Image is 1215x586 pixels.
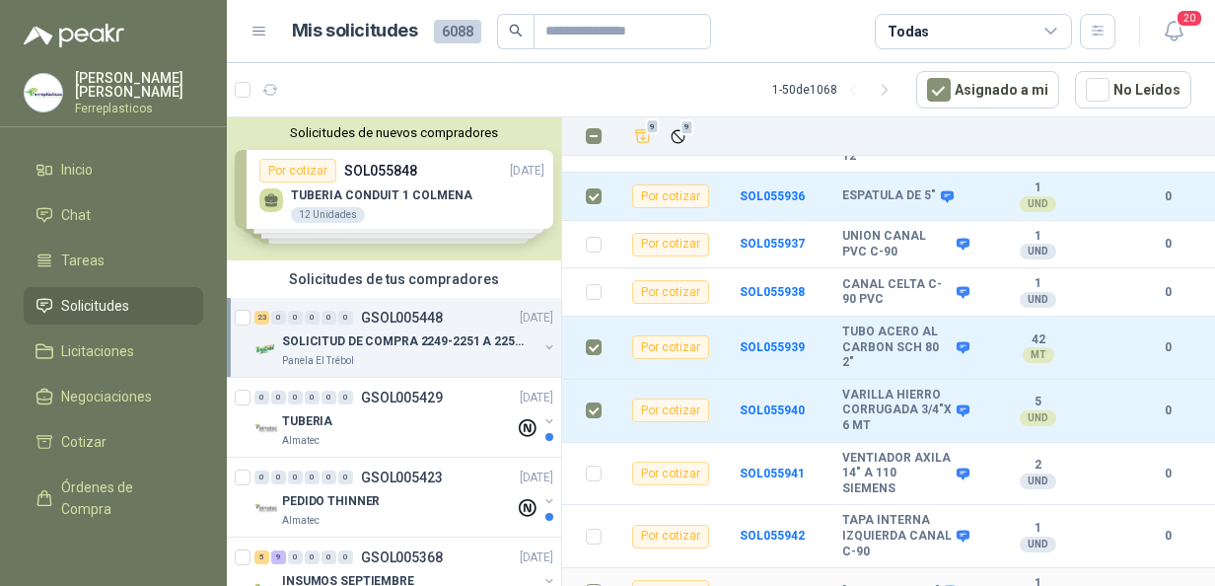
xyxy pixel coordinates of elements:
div: Por cotizar [632,462,709,485]
b: 0 [1144,402,1191,420]
div: Solicitudes de nuevos compradoresPor cotizarSOL055848[DATE] TUBERIA CONDUIT 1 COLMENA12 UnidadesP... [227,117,561,260]
div: 1 - 50 de 1068 [772,74,900,106]
div: 0 [305,391,320,404]
span: Tareas [61,250,105,271]
div: 0 [338,550,353,564]
div: 0 [322,391,336,404]
span: 20 [1176,9,1203,28]
span: 9 [646,118,660,134]
div: 0 [271,311,286,325]
h1: Mis solicitudes [292,17,418,45]
button: Solicitudes de nuevos compradores [235,125,553,140]
div: 0 [338,391,353,404]
p: TUBERIA [282,412,332,431]
img: Company Logo [254,337,278,361]
b: 42 [978,332,1098,348]
div: 0 [322,311,336,325]
a: Chat [24,196,203,234]
a: SOL055936 [740,189,805,203]
div: Por cotizar [632,184,709,208]
p: Panela El Trébol [282,353,354,369]
p: [DATE] [520,309,553,328]
a: Órdenes de Compra [24,469,203,528]
div: 0 [338,471,353,484]
b: 0 [1144,235,1191,254]
img: Company Logo [25,74,62,111]
b: UNION CANAL PVC C-90 [842,229,952,259]
div: 0 [254,391,269,404]
span: Licitaciones [61,340,134,362]
p: [DATE] [520,549,553,567]
div: MT [1023,347,1054,363]
b: 0 [1144,283,1191,302]
b: 5 [978,395,1098,410]
div: 0 [288,391,303,404]
p: Almatec [282,513,320,529]
b: 1 [978,229,1098,245]
b: VENTIADOR AXILA 14" A 110 SIEMENS [842,451,952,497]
a: 23 0 0 0 0 0 GSOL005448[DATE] Company LogoSOLICITUD DE COMPRA 2249-2251 A 2256-2258 Y 2262Panela ... [254,306,557,369]
b: 0 [1144,465,1191,483]
div: UND [1020,196,1056,212]
div: 0 [254,471,269,484]
button: Añadir [629,122,657,150]
div: Por cotizar [632,399,709,422]
button: 20 [1156,14,1191,49]
div: 0 [305,471,320,484]
div: Por cotizar [632,280,709,304]
a: SOL055940 [740,403,805,417]
b: 0 [1144,338,1191,357]
b: TAPA INTERNA IZQUIERDA CANAL C-90 [842,513,952,559]
div: 0 [338,311,353,325]
p: GSOL005423 [361,471,443,484]
div: Por cotizar [632,335,709,359]
div: 23 [254,311,269,325]
a: SOL055937 [740,237,805,251]
a: Inicio [24,151,203,188]
span: Inicio [61,159,93,181]
p: PEDIDO THINNER [282,492,380,511]
b: CANAL CELTA C-90 PVC [842,277,952,308]
div: 0 [288,550,303,564]
a: Licitaciones [24,332,203,370]
img: Company Logo [254,497,278,521]
a: Solicitudes [24,287,203,325]
p: GSOL005448 [361,311,443,325]
div: 0 [288,471,303,484]
p: [DATE] [520,469,553,487]
div: 0 [288,311,303,325]
span: Cotizar [61,431,107,453]
b: VARILLA HIERRO CORRUGADA 3/4"X 6 MT [842,388,952,434]
span: 9 [680,119,694,135]
a: Tareas [24,242,203,279]
b: 2 [978,458,1098,474]
b: 0 [1144,527,1191,546]
a: SOL055939 [740,340,805,354]
button: Ignorar [665,123,691,150]
b: 0 [1144,187,1191,206]
p: GSOL005429 [361,391,443,404]
b: 1 [978,181,1098,196]
div: 0 [305,550,320,564]
b: SOL055941 [740,467,805,480]
b: 1 [978,276,1098,292]
span: Negociaciones [61,386,152,407]
a: 0 0 0 0 0 0 GSOL005429[DATE] Company LogoTUBERIAAlmatec [254,386,557,449]
div: 0 [322,471,336,484]
div: Por cotizar [632,525,709,549]
button: No Leídos [1075,71,1191,109]
a: SOL055942 [740,529,805,543]
div: Por cotizar [632,233,709,256]
b: ESPATULA DE 5" [842,188,936,204]
p: [DATE] [520,389,553,407]
img: Company Logo [254,417,278,441]
span: Solicitudes [61,295,129,317]
div: UND [1020,474,1056,489]
p: [PERSON_NAME] [PERSON_NAME] [75,71,203,99]
p: GSOL005368 [361,550,443,564]
div: 5 [254,550,269,564]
